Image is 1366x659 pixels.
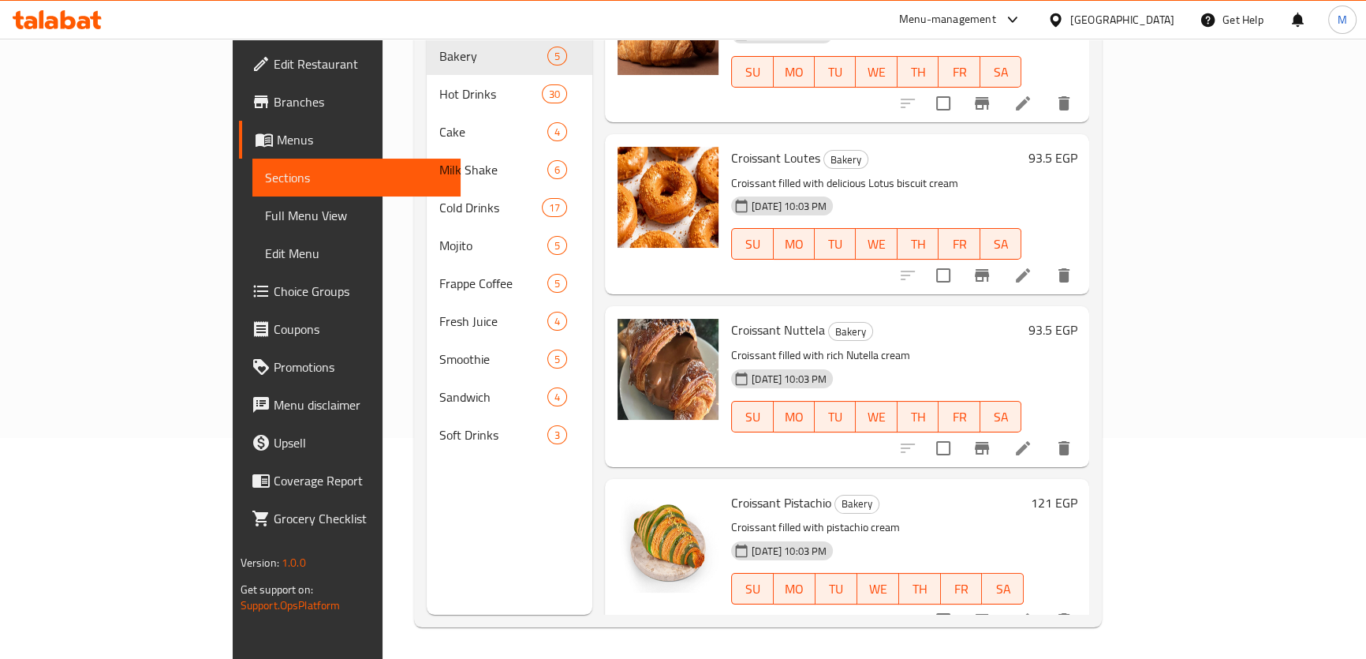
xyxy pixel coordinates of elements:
span: 30 [543,87,566,102]
div: Bakery [834,495,879,514]
span: MO [780,233,808,256]
span: Select to update [927,432,960,465]
a: Full Menu View [252,197,461,234]
a: Edit menu item [1013,94,1032,113]
button: delete [1045,429,1083,467]
span: M [1338,11,1347,28]
button: delete [1045,256,1083,294]
span: TH [904,233,932,256]
div: items [547,160,567,179]
button: TH [898,401,939,432]
a: Support.OpsPlatform [241,595,341,616]
span: SA [987,406,1015,429]
a: Edit Menu [252,234,461,272]
span: 5 [548,238,566,253]
div: Milk Shake [439,160,547,179]
span: MO [780,406,808,429]
p: Croissant filled with pistachio cream [731,518,1024,537]
span: MO [780,578,809,601]
img: Croissant Pistachio [618,492,718,593]
span: Bakery [835,495,879,513]
button: MO [774,573,815,605]
span: FR [945,233,973,256]
button: FR [939,228,980,260]
div: items [542,84,567,103]
span: WE [862,406,890,429]
span: Croissant Pistachio [731,491,831,515]
span: SA [987,61,1015,84]
span: Croissant Loutes [731,146,820,170]
span: SA [987,233,1015,256]
div: Smoothie5 [427,340,592,378]
button: SA [982,573,1024,605]
button: TH [899,573,941,605]
span: 4 [548,314,566,329]
button: MO [774,56,815,88]
div: items [547,388,567,406]
span: 5 [548,49,566,64]
span: SU [738,61,767,84]
button: WE [856,228,897,260]
span: WE [862,61,890,84]
span: Full Menu View [265,206,448,225]
div: Fresh Juice [439,312,547,331]
span: Grocery Checklist [274,509,448,528]
a: Branches [239,83,461,121]
button: delete [1045,601,1083,639]
button: SA [980,56,1021,88]
span: FR [945,406,973,429]
div: Milk Shake6 [427,151,592,189]
button: SA [980,228,1021,260]
img: Croissant Loutes [618,147,718,248]
a: Menus [239,121,461,159]
p: Croissant filled with rich Nutella cream [731,346,1021,365]
div: Fresh Juice4 [427,302,592,340]
span: FR [947,578,976,601]
button: MO [774,401,815,432]
span: SA [988,578,1017,601]
span: Smoothie [439,350,547,369]
span: Promotions [274,358,448,376]
span: Choice Groups [274,282,448,301]
a: Promotions [239,348,461,386]
span: Frappe Coffee [439,274,547,293]
div: [GEOGRAPHIC_DATA] [1070,11,1174,28]
span: TH [905,578,935,601]
a: Coverage Report [239,462,461,500]
span: Get support on: [241,579,313,600]
button: WE [856,401,897,432]
span: Soft Drinks [439,425,547,444]
span: Croissant Nuttela [731,318,825,342]
button: SU [731,56,773,88]
span: WE [862,233,890,256]
span: SU [738,578,767,601]
div: Menu-management [899,10,996,29]
span: TH [904,406,932,429]
a: Coupons [239,310,461,348]
span: SU [738,406,767,429]
button: SU [731,228,773,260]
div: items [547,236,567,255]
button: TU [815,573,857,605]
span: SU [738,233,767,256]
button: FR [939,401,980,432]
button: TH [898,56,939,88]
p: Croissant filled with delicious Lotus biscuit cream [731,174,1021,193]
div: items [547,312,567,331]
span: TU [821,61,849,84]
span: Upsell [274,433,448,452]
span: 5 [548,276,566,291]
div: Bakery5 [427,37,592,75]
span: FR [945,61,973,84]
span: Menu disclaimer [274,395,448,414]
span: Cold Drinks [439,198,542,217]
span: 5 [548,352,566,367]
a: Edit menu item [1013,266,1032,285]
span: Mojito [439,236,547,255]
div: items [547,47,567,66]
span: Sandwich [439,388,547,406]
span: Bakery [824,151,868,169]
